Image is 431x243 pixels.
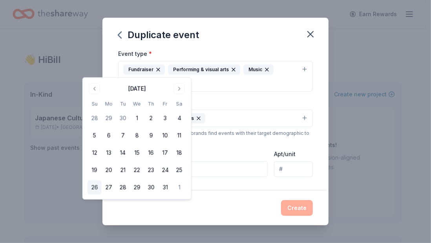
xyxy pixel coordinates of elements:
button: 28 [88,111,102,125]
label: Event type [118,50,152,58]
th: Thursday [144,100,158,108]
button: 10 [158,129,172,143]
button: 16 [144,146,158,160]
button: 26 [88,180,102,195]
button: 5 [88,129,102,143]
button: 18 [172,146,186,160]
button: 28 [116,180,130,195]
div: Music [243,64,274,75]
button: 17 [158,146,172,160]
input: # [274,161,313,177]
button: 29 [130,180,144,195]
div: Duplicate event [118,29,199,41]
button: 15 [130,146,144,160]
button: 1 [172,180,186,195]
button: 13 [102,146,116,160]
input: Enter a US address [118,161,268,177]
div: Performing & visual arts [168,64,240,75]
label: Apt/unit [274,150,296,158]
button: 4 [172,111,186,125]
button: FundraiserPerforming & visual artsMusicFood & drink [118,61,313,92]
th: Tuesday [116,100,130,108]
button: Go to previous month [89,83,100,94]
button: 3 [158,111,172,125]
button: 30 [116,111,130,125]
button: 24 [158,163,172,177]
button: 1 [130,111,144,125]
button: 22 [130,163,144,177]
button: 12 [88,146,102,160]
div: Fundraiser [123,64,165,75]
th: Wednesday [130,100,144,108]
th: Monday [102,100,116,108]
button: 23 [144,163,158,177]
button: All gendersAll ages [118,110,313,127]
button: 29 [102,111,116,125]
button: 6 [102,129,116,143]
button: 11 [172,129,186,143]
th: Friday [158,100,172,108]
button: 21 [116,163,130,177]
th: Sunday [88,100,102,108]
button: 27 [102,180,116,195]
button: 31 [158,180,172,195]
button: 8 [130,129,144,143]
button: 19 [88,163,102,177]
button: 7 [116,129,130,143]
button: 9 [144,129,158,143]
th: Saturday [172,100,186,108]
div: We use this information to help brands find events with their target demographic to sponsor their... [118,130,313,143]
button: 30 [144,180,158,195]
button: 25 [172,163,186,177]
button: 2 [144,111,158,125]
button: 20 [102,163,116,177]
button: 14 [116,146,130,160]
div: [DATE] [128,84,146,94]
button: Go to next month [174,83,185,94]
